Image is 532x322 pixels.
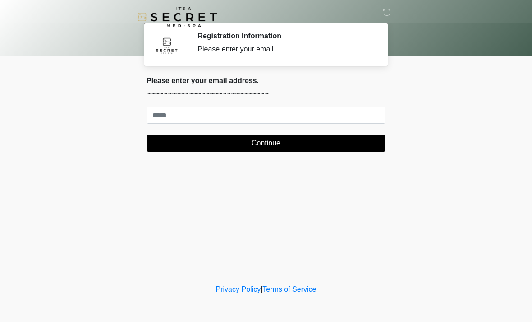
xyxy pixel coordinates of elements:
div: Please enter your email [197,44,372,55]
a: Terms of Service [262,285,316,293]
h2: Please enter your email address. [147,76,385,85]
h2: Registration Information [197,32,372,40]
img: Agent Avatar [153,32,180,59]
img: It's A Secret Med Spa Logo [138,7,217,27]
p: ~~~~~~~~~~~~~~~~~~~~~~~~~~~~~ [147,89,385,99]
a: | [261,285,262,293]
button: Continue [147,135,385,152]
a: Privacy Policy [216,285,261,293]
